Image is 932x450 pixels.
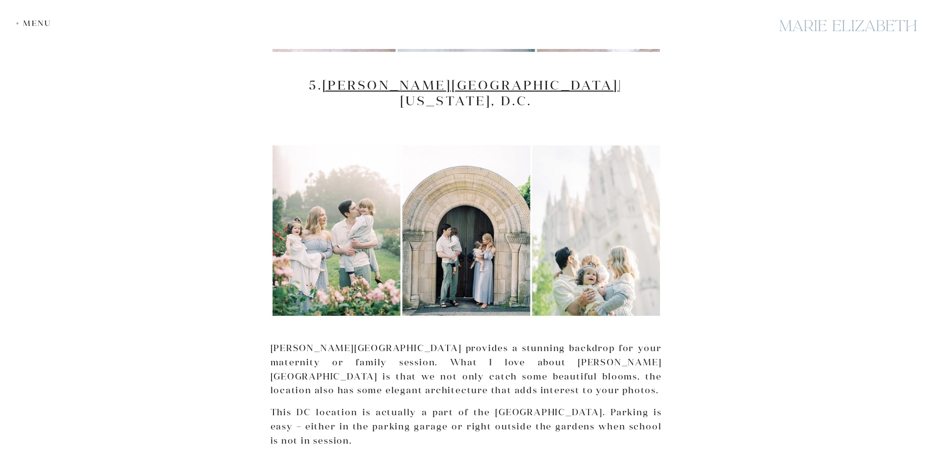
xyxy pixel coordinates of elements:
[322,77,619,93] a: [PERSON_NAME][GEOGRAPHIC_DATA]
[271,405,662,448] p: This DC location is actually a part of the [GEOGRAPHIC_DATA]. Parking is easy – either in the par...
[16,19,56,28] div: + Menu
[271,77,662,108] h2: 5. | [US_STATE], D.C.
[271,341,662,398] p: [PERSON_NAME][GEOGRAPHIC_DATA] provides a stunning backdrop for your maternity or family session....
[271,143,662,318] img: Best Dc Photoshoot Locations | Bishop's Garden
